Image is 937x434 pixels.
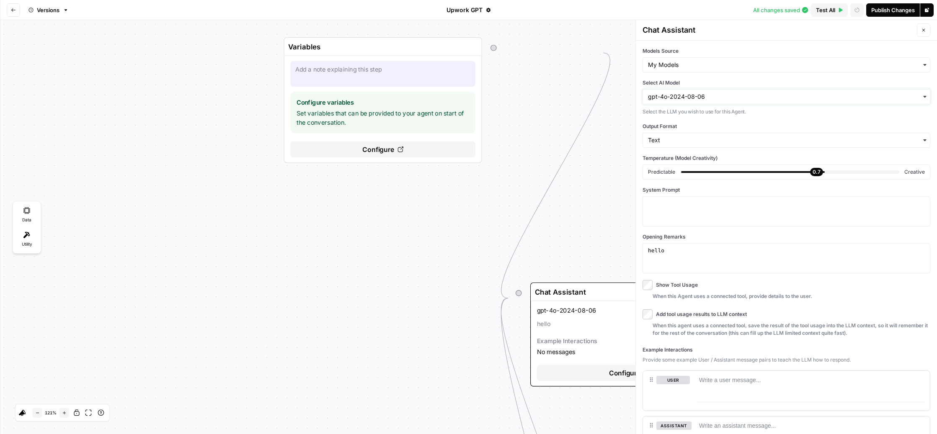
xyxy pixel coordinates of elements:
span: Test All [816,6,835,14]
div: Creative [904,168,925,176]
div: Data [15,203,39,227]
button: Test All [811,3,848,17]
label: Models Source [643,47,930,55]
div: gpt-4o-2024-08-06helloExample InteractionsNo messagesConfigure [530,282,728,387]
input: Step Name [535,287,720,297]
span: Configure [362,144,394,154]
label: Select AI Model [643,79,930,87]
span: Upwork GPT [447,6,483,14]
div: Write a user message... [699,376,761,384]
button: Versions [23,3,74,17]
input: Add tool usage results to LLM contextWhen this agent uses a connected tool, save the result of th... [643,309,653,319]
div: Set variables that can be provided to your agent on start of the conversation. [290,92,475,133]
div: Example Interactions [643,346,930,354]
span: Versions [37,6,59,14]
div: Configure variablesSet variables that can be provided to your agent on start of the conversation.... [284,37,482,163]
div: Write an assistant message... [699,421,776,430]
label: System Prompt [643,186,930,194]
label: Output Format [643,123,930,130]
div: user [648,376,690,406]
button: Configure variablesSet variables that can be provided to your agent on start of the conversation.... [284,87,482,162]
button: Publish Changes [866,3,920,17]
span: Configure [609,368,641,378]
div: Publish Changes [871,6,915,14]
button: assistant [656,421,692,430]
span: Provide some example User / Assistant message pairs to teach the LLM how to respond. [643,356,930,364]
div: Temperature (Model Creativity) [643,154,930,162]
span: All changes saved [753,6,800,14]
button: Upwork GPT [441,3,496,17]
span: Chat Assistant [643,24,695,36]
input: gpt-4o-2024-08-06 [648,92,925,101]
div: Predictable [648,168,675,176]
span: When this Agent uses a connected tool, provide details to the user. [653,293,930,300]
input: Step Name [288,41,473,51]
div: Utility [15,228,39,251]
input: Show Tool UsageWhen this Agent uses a connected tool, provide details to the user. [643,280,653,290]
button: gpt-4o-2024-08-06helloExample InteractionsNo messagesConfigure [531,301,728,386]
p: Select the LLM you wish to use for this Agent. [643,108,930,116]
span: When this agent uses a connected tool, save the result of the tool usage into the LLM context, so... [653,322,930,337]
span: Configure variables [297,98,470,107]
span: 121 % [44,411,57,415]
div: 0.7 [810,168,823,176]
label: Opening Remarks [643,233,930,241]
button: Go back [7,3,20,17]
span: Show Tool Usage [656,281,698,289]
button: user [656,376,690,384]
input: My Models [648,61,925,69]
input: Text [648,136,925,144]
span: Add tool usage results to LLM context [656,311,747,318]
g: Edge from start to initial [501,53,610,298]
